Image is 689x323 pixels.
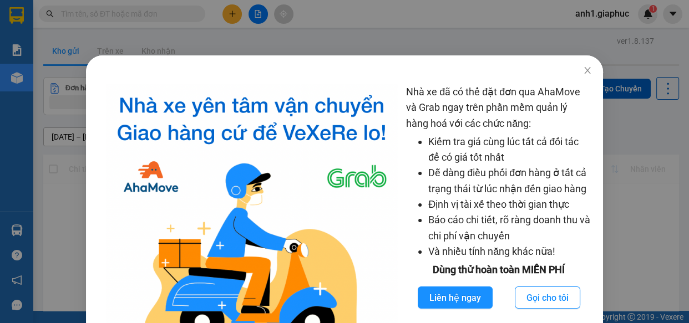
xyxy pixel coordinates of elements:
[583,66,592,75] span: close
[515,286,580,309] button: Gọi cho tôi
[428,165,591,197] li: Dễ dàng điều phối đơn hàng ở tất cả trạng thái từ lúc nhận đến giao hàng
[526,291,569,305] span: Gọi cho tôi
[429,291,481,305] span: Liên hệ ngay
[418,286,493,309] button: Liên hệ ngay
[428,134,591,166] li: Kiểm tra giá cùng lúc tất cả đối tác để có giá tốt nhất
[428,212,591,244] li: Báo cáo chi tiết, rõ ràng doanh thu và chi phí vận chuyển
[428,244,591,259] li: Và nhiều tính năng khác nữa!
[428,197,591,212] li: Định vị tài xế theo thời gian thực
[406,262,591,278] div: Dùng thử hoàn toàn MIỄN PHÍ
[572,55,603,86] button: Close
